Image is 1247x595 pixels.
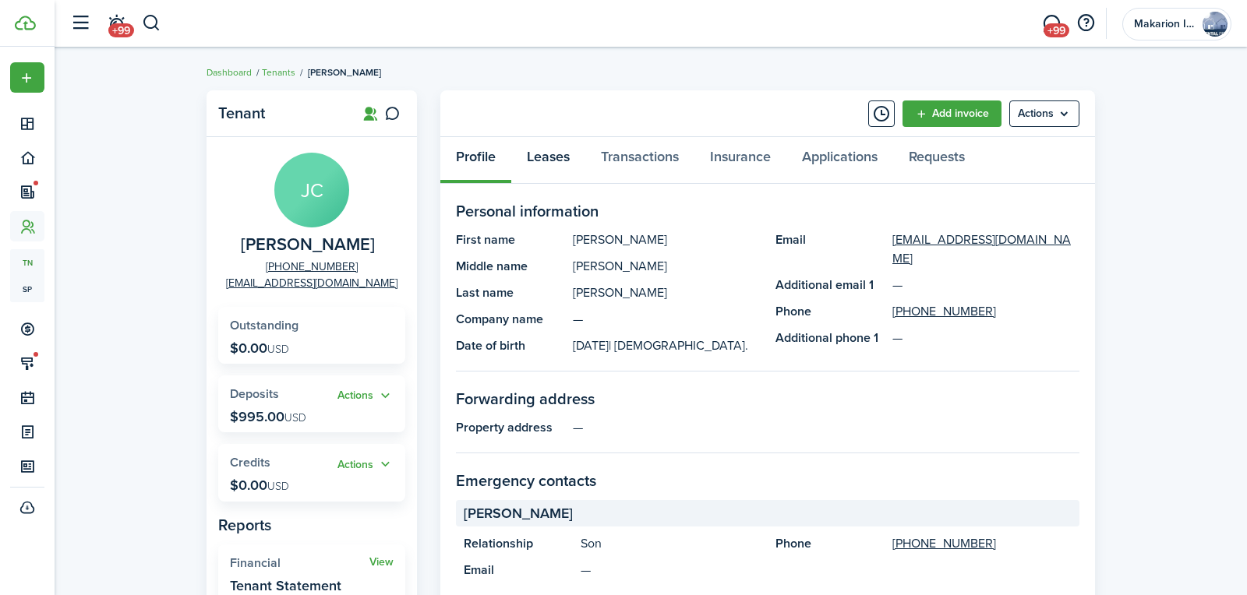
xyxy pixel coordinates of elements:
[775,302,885,321] panel-main-title: Phone
[456,469,1079,492] panel-main-section-title: Emergency contacts
[573,336,760,355] panel-main-description: [DATE]
[573,231,760,249] panel-main-description: [PERSON_NAME]
[609,336,748,354] span: | [DEMOGRAPHIC_DATA].
[337,387,394,405] button: Actions
[337,456,394,474] button: Actions
[585,137,694,184] a: Transactions
[230,578,341,593] widget-stats-description: Tenant Statement
[786,137,893,184] a: Applications
[10,276,44,302] a: sp
[573,257,760,276] panel-main-description: [PERSON_NAME]
[775,534,885,553] panel-main-title: Phone
[15,16,36,30] img: TenantCloud
[10,249,44,276] a: tn
[337,456,394,474] button: Open menu
[230,340,289,356] p: $0.00
[573,283,760,302] panel-main-description: [PERSON_NAME]
[108,23,134,37] span: +99
[1134,19,1196,30] span: Makarion Investments
[1044,23,1069,37] span: +99
[573,310,760,329] panel-main-description: —
[694,137,786,184] a: Insurance
[868,100,895,127] button: Timeline
[101,4,131,44] a: Notifications
[573,418,1079,437] panel-main-description: —
[226,275,397,291] a: [EMAIL_ADDRESS][DOMAIN_NAME]
[337,387,394,405] button: Open menu
[892,231,1079,268] a: [EMAIL_ADDRESS][DOMAIN_NAME]
[775,276,885,294] panel-main-title: Additional email 1
[511,137,585,184] a: Leases
[1037,4,1066,44] a: Messaging
[464,561,573,579] panel-main-title: Email
[218,513,405,537] panel-main-subtitle: Reports
[230,316,299,334] span: Outstanding
[230,409,306,424] p: $995.00
[892,302,996,321] a: [PHONE_NUMBER]
[218,104,343,122] panel-main-title: Tenant
[230,556,369,570] widget-stats-title: Financial
[230,477,289,493] p: $0.00
[775,231,885,268] panel-main-title: Email
[274,153,349,227] avatar-text: JC
[892,534,996,553] a: [PHONE_NUMBER]
[1203,12,1228,37] img: Makarion Investments
[1009,100,1079,127] button: Open menu
[241,235,375,255] span: Jose Contreras
[464,503,573,524] span: [PERSON_NAME]
[230,385,279,403] span: Deposits
[308,65,381,79] span: [PERSON_NAME]
[142,10,161,37] button: Search
[10,62,44,93] button: Open menu
[456,199,1079,223] panel-main-section-title: Personal information
[456,310,565,329] panel-main-title: Company name
[267,341,289,357] span: USD
[266,259,358,275] a: [PHONE_NUMBER]
[903,100,1001,127] a: Add invoice
[456,387,1079,410] panel-main-section-title: Forwarding address
[464,534,573,553] panel-main-title: Relationship
[456,257,565,276] panel-main-title: Middle name
[456,283,565,302] panel-main-title: Last name
[267,478,289,495] span: USD
[581,534,760,553] panel-main-description: Son
[775,329,885,347] panel-main-title: Additional phone 1
[456,418,565,437] panel-main-title: Property address
[1009,100,1079,127] menu-btn: Actions
[893,137,980,184] a: Requests
[65,9,95,38] button: Open sidebar
[207,65,252,79] a: Dashboard
[456,336,565,355] panel-main-title: Date of birth
[369,556,394,569] a: View
[456,231,565,249] panel-main-title: First name
[1072,10,1099,37] button: Open resource center
[284,410,306,426] span: USD
[230,453,270,471] span: Credits
[262,65,295,79] a: Tenants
